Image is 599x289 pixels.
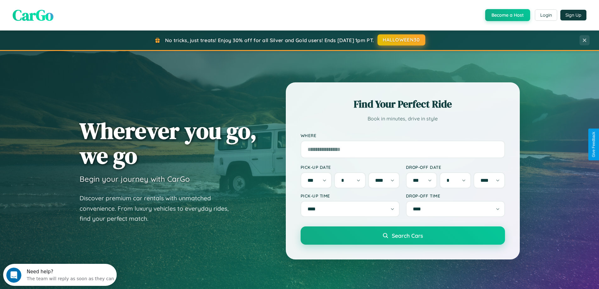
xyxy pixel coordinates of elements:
[301,114,505,123] p: Book in minutes, drive in style
[378,34,425,46] button: HALLOWEEN30
[560,10,586,20] button: Sign Up
[24,10,111,17] div: The team will reply as soon as they can
[301,226,505,245] button: Search Cars
[406,164,505,170] label: Drop-off Date
[80,118,257,168] h1: Wherever you go, we go
[6,268,21,283] iframe: Intercom live chat
[165,37,374,43] span: No tricks, just treats! Enjoy 30% off for all Silver and Gold users! Ends [DATE] 1pm PT.
[24,5,111,10] div: Need help?
[535,9,557,21] button: Login
[80,174,190,184] h3: Begin your journey with CarGo
[3,3,117,20] div: Open Intercom Messenger
[301,133,505,138] label: Where
[13,5,53,25] span: CarGo
[80,193,237,224] p: Discover premium car rentals with unmatched convenience. From luxury vehicles to everyday rides, ...
[301,97,505,111] h2: Find Your Perfect Ride
[485,9,530,21] button: Become a Host
[301,164,400,170] label: Pick-up Date
[392,232,423,239] span: Search Cars
[3,264,117,286] iframe: Intercom live chat discovery launcher
[301,193,400,198] label: Pick-up Time
[406,193,505,198] label: Drop-off Time
[591,132,596,157] div: Give Feedback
